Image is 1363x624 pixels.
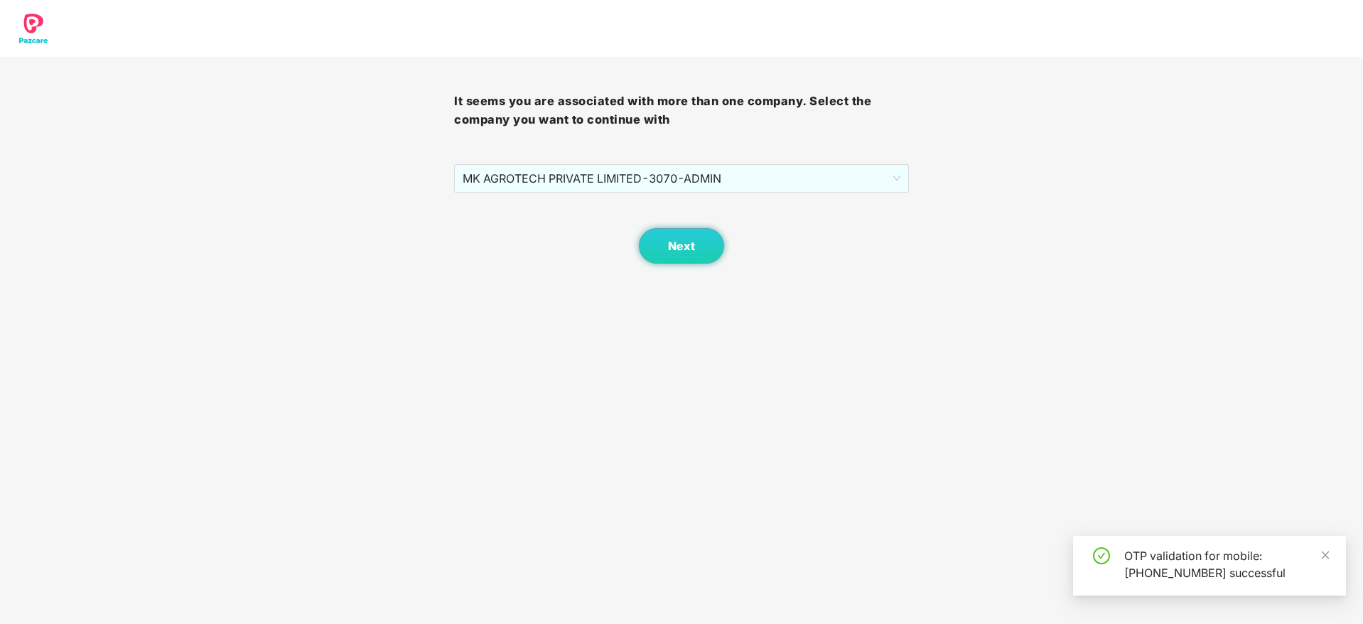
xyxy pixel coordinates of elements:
h3: It seems you are associated with more than one company. Select the company you want to continue with [454,92,908,129]
span: MK AGROTECH PRIVATE LIMITED - 3070 - ADMIN [463,165,900,192]
div: OTP validation for mobile: [PHONE_NUMBER] successful [1124,547,1329,581]
span: close [1320,550,1330,560]
button: Next [639,228,724,264]
span: check-circle [1093,547,1110,564]
span: Next [668,240,695,253]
